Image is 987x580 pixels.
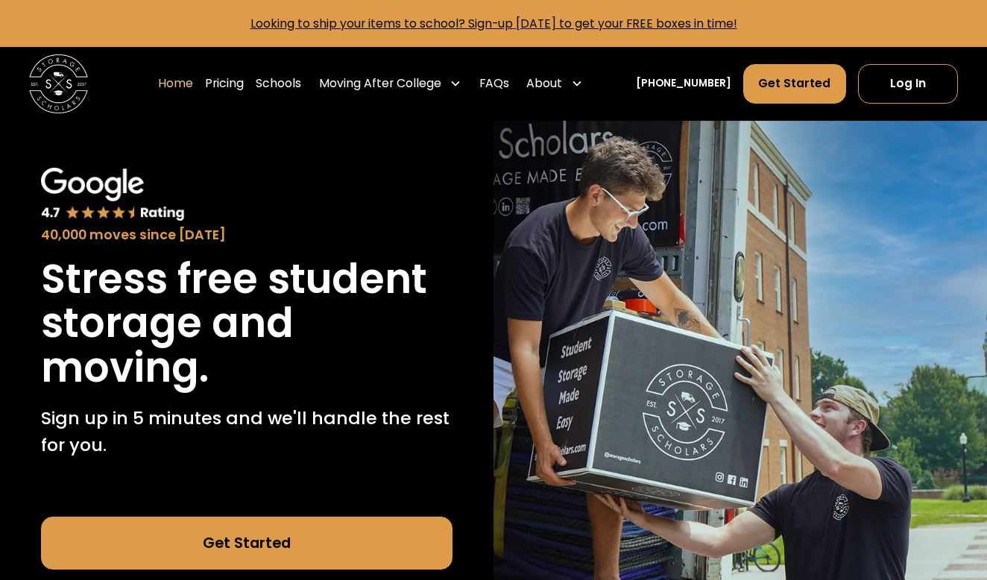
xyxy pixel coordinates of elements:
div: About [520,63,588,104]
div: 40,000 moves since [DATE] [41,225,452,245]
a: FAQs [479,63,509,104]
a: Schools [256,63,301,104]
a: [PHONE_NUMBER] [636,76,731,92]
a: Looking to ship your items to school? Sign-up [DATE] to get your FREE boxes in time! [250,15,737,32]
div: Moving After College [319,75,441,92]
div: Moving After College [313,63,467,104]
img: Storage Scholars main logo [29,54,88,113]
div: About [526,75,562,92]
a: Get Started [41,517,452,570]
a: Pricing [205,63,244,104]
a: home [29,54,88,113]
img: Google 4.7 star rating [41,168,185,223]
a: Home [158,63,193,104]
a: Log In [858,64,958,104]
p: Sign up in 5 minutes and we'll handle the rest for you. [41,405,452,458]
a: Get Started [743,64,846,104]
h1: Stress free student storage and moving. [41,257,452,391]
